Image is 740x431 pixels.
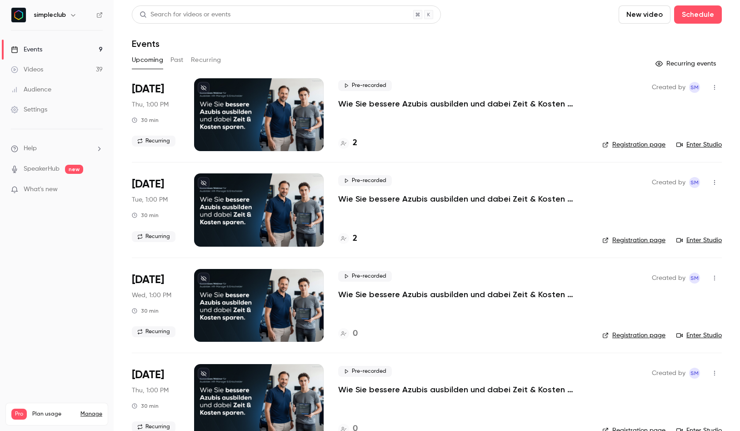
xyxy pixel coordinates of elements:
[132,53,163,67] button: Upcoming
[674,5,722,24] button: Schedule
[132,100,169,109] span: Thu, 1:00 PM
[132,326,175,337] span: Recurring
[652,368,685,379] span: Created by
[132,212,159,219] div: 30 min
[34,10,66,20] h6: simpleclub
[690,82,699,93] span: sM
[338,384,588,395] a: Wie Sie bessere Azubis ausbilden und dabei Zeit & Kosten sparen. (Donnerstag, 11:00 Uhr)
[602,236,665,245] a: Registration page
[92,186,103,194] iframe: Noticeable Trigger
[338,289,588,300] a: Wie Sie bessere Azubis ausbilden und dabei Zeit & Kosten sparen. (Mittwoch, 11:00 Uhr)
[132,78,180,151] div: Aug 14 Thu, 11:00 AM (Europe/Berlin)
[11,45,42,54] div: Events
[651,56,722,71] button: Recurring events
[353,233,357,245] h4: 2
[132,291,171,300] span: Wed, 1:00 PM
[132,368,164,382] span: [DATE]
[690,368,699,379] span: sM
[132,173,180,246] div: Aug 19 Tue, 11:00 AM (Europe/Berlin)
[676,140,722,149] a: Enter Studio
[11,65,43,74] div: Videos
[170,53,184,67] button: Past
[690,177,699,188] span: sM
[24,185,58,194] span: What's new
[132,402,159,410] div: 30 min
[32,411,75,418] span: Plan usage
[24,164,60,174] a: SpeakerHub
[132,386,169,395] span: Thu, 1:00 PM
[132,117,159,124] div: 30 min
[338,137,357,149] a: 2
[24,144,37,153] span: Help
[132,38,160,49] h1: Events
[132,231,175,242] span: Recurring
[338,328,358,340] a: 0
[132,136,175,147] span: Recurring
[652,273,685,284] span: Created by
[140,10,230,20] div: Search for videos or events
[602,140,665,149] a: Registration page
[132,273,164,287] span: [DATE]
[11,409,27,420] span: Pro
[338,175,392,186] span: Pre-recorded
[65,165,83,174] span: new
[353,137,357,149] h4: 2
[676,331,722,340] a: Enter Studio
[132,307,159,314] div: 30 min
[676,236,722,245] a: Enter Studio
[338,233,357,245] a: 2
[132,195,168,204] span: Tue, 1:00 PM
[338,271,392,282] span: Pre-recorded
[11,8,26,22] img: simpleclub
[690,273,699,284] span: sM
[132,177,164,192] span: [DATE]
[689,82,700,93] span: simpleclub Marketing
[689,273,700,284] span: simpleclub Marketing
[338,193,588,204] a: Wie Sie bessere Azubis ausbilden und dabei Zeit & Kosten sparen. (Dienstag, 11:00 Uhr)
[338,366,392,377] span: Pre-recorded
[652,177,685,188] span: Created by
[689,177,700,188] span: simpleclub Marketing
[338,98,588,109] a: Wie Sie bessere Azubis ausbilden und dabei Zeit & Kosten sparen. (Donnerstag, 11:00 Uhr)
[652,82,685,93] span: Created by
[132,269,180,342] div: Aug 20 Wed, 11:00 AM (Europe/Berlin)
[619,5,670,24] button: New video
[11,85,51,94] div: Audience
[602,331,665,340] a: Registration page
[11,144,103,153] li: help-dropdown-opener
[132,82,164,96] span: [DATE]
[191,53,221,67] button: Recurring
[353,328,358,340] h4: 0
[80,411,102,418] a: Manage
[338,80,392,91] span: Pre-recorded
[11,105,47,114] div: Settings
[689,368,700,379] span: simpleclub Marketing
